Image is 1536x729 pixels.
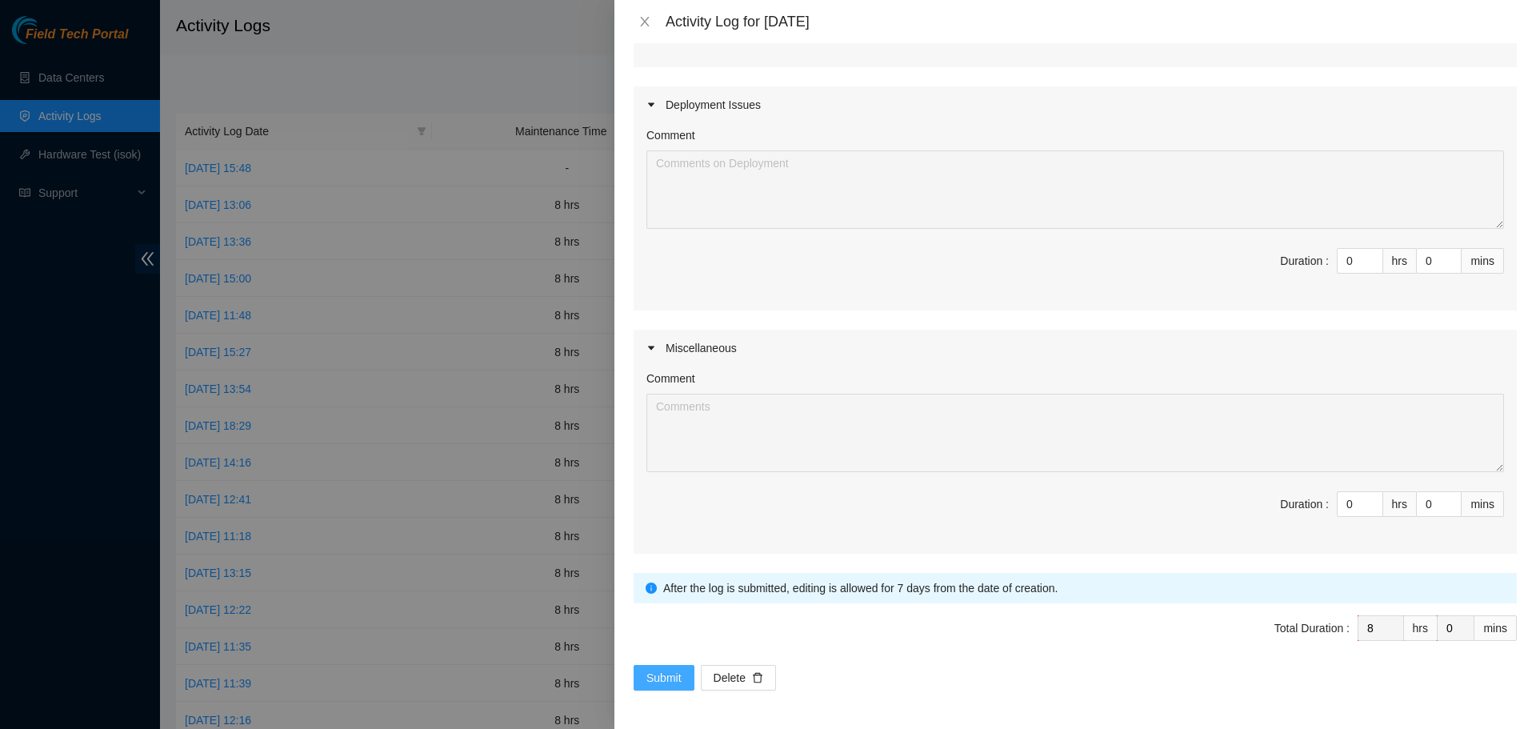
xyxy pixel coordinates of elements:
[701,665,776,691] button: Deletedelete
[1280,252,1329,270] div: Duration :
[1404,615,1438,641] div: hrs
[638,15,651,28] span: close
[1274,619,1350,637] div: Total Duration :
[1383,491,1417,517] div: hrs
[663,579,1505,597] div: After the log is submitted, editing is allowed for 7 days from the date of creation.
[634,330,1517,367] div: Miscellaneous
[634,665,694,691] button: Submit
[646,669,682,687] span: Submit
[646,100,656,110] span: caret-right
[634,14,656,30] button: Close
[1462,248,1504,274] div: mins
[1280,495,1329,513] div: Duration :
[1474,615,1517,641] div: mins
[634,86,1517,123] div: Deployment Issues
[646,394,1504,472] textarea: Comment
[666,13,1517,30] div: Activity Log for [DATE]
[646,343,656,353] span: caret-right
[1383,248,1417,274] div: hrs
[646,150,1504,229] textarea: Comment
[646,583,657,594] span: info-circle
[646,370,695,387] label: Comment
[1462,491,1504,517] div: mins
[646,126,695,144] label: Comment
[714,669,746,687] span: Delete
[752,672,763,685] span: delete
